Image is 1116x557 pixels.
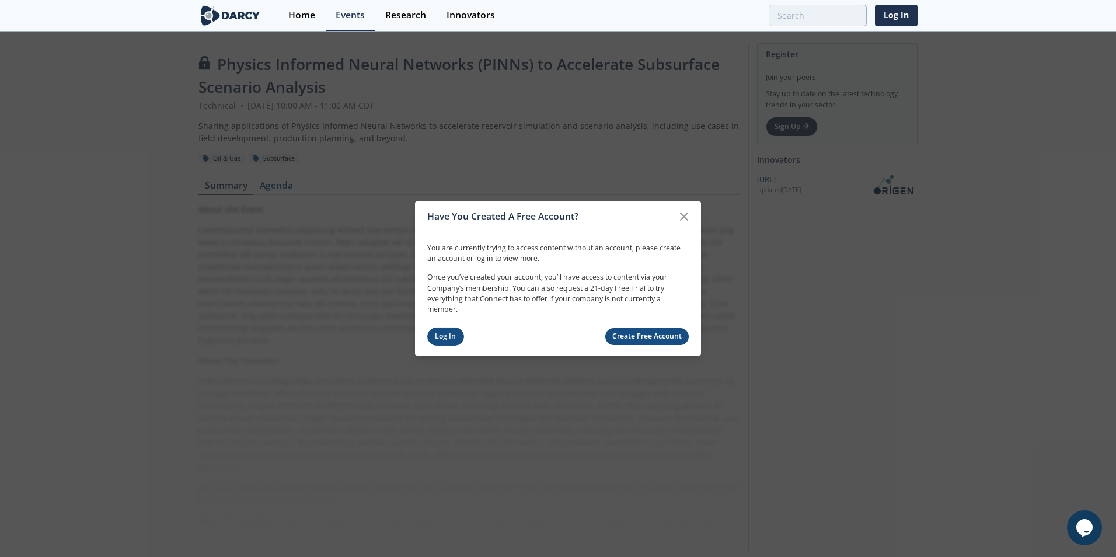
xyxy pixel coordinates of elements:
[605,328,689,345] a: Create Free Account
[427,242,689,264] p: You are currently trying to access content without an account, please create an account or log in...
[427,272,689,315] p: Once you’ve created your account, you’ll have access to content via your Company’s membership. Yo...
[336,11,365,20] div: Events
[1067,510,1104,545] iframe: chat widget
[769,5,867,26] input: Advanced Search
[288,11,315,20] div: Home
[385,11,426,20] div: Research
[198,5,262,26] img: logo-wide.svg
[875,5,918,26] a: Log In
[427,328,464,346] a: Log In
[427,206,673,228] div: Have You Created A Free Account?
[447,11,495,20] div: Innovators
